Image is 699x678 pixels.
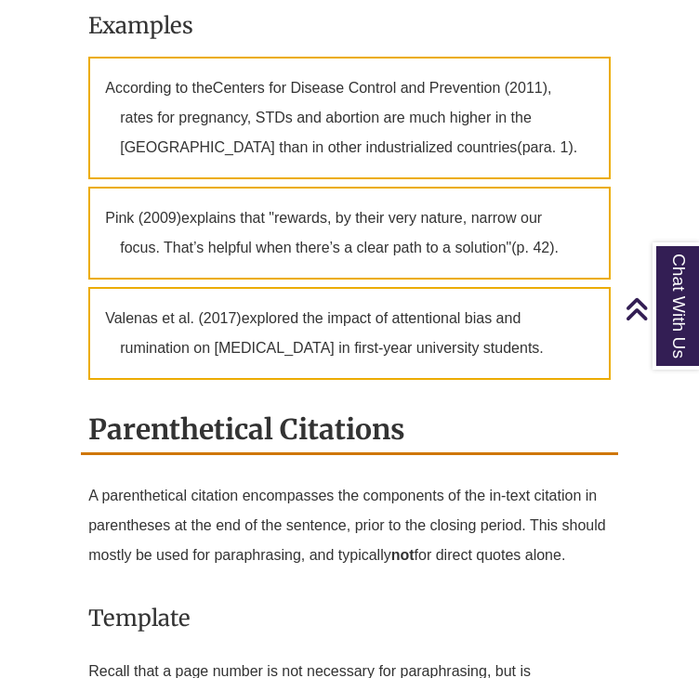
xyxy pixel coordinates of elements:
[88,187,611,280] p: explains that "rewards, by their very nature, narrow our focus. That’s helpful when there’s a cle...
[88,596,611,640] h3: Template
[88,287,611,380] p: explored the impact of attentional bias and rumination on [MEDICAL_DATA] in first-year university...
[105,210,181,226] span: Pink (2009)
[213,80,547,96] span: Centers for Disease Control and Prevention (2011)
[81,406,618,455] h2: Parenthetical Citations
[88,474,611,578] p: A parenthetical citation encompasses the components of the in-text citation in parentheses at the...
[88,4,611,47] h3: Examples
[105,310,241,326] span: Valenas et al. (2017)
[517,139,573,155] span: (para. 1)
[88,57,611,179] p: According to the , rates for pregnancy, STDs and abortion are much higher in the [GEOGRAPHIC_DATA...
[625,296,694,321] a: Back to Top
[511,240,554,255] span: (p. 42)
[391,547,415,563] strong: not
